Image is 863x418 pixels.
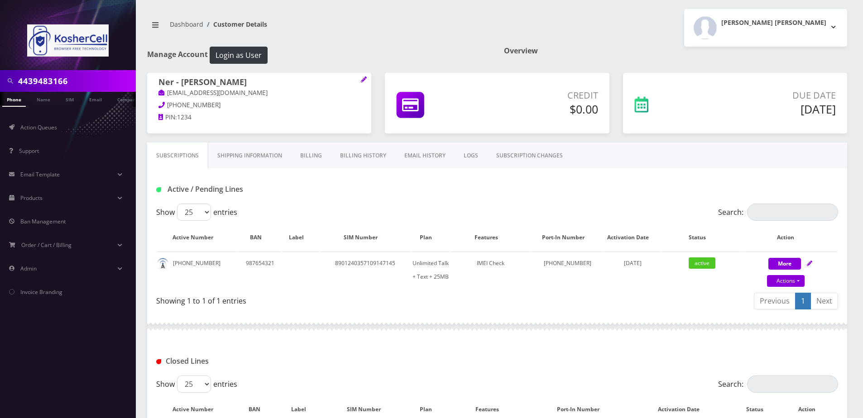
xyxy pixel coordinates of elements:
th: Label: activate to sort column ascending [283,224,319,251]
th: Action: activate to sort column ascending [743,224,837,251]
td: [PHONE_NUMBER] [157,252,238,288]
a: 1 [795,293,811,309]
span: 1234 [177,113,192,121]
p: Due Date [706,89,836,102]
span: [DATE] [624,259,642,267]
span: active [689,257,715,269]
th: Features: activate to sort column ascending [450,224,531,251]
a: Billing History [331,142,395,169]
h1: Ner - [PERSON_NAME] [158,77,360,88]
span: Order / Cart / Billing [21,241,72,249]
span: Invoice Branding [20,288,62,296]
td: [PHONE_NUMBER] [532,252,604,288]
th: SIM Number: activate to sort column ascending [320,224,411,251]
a: LOGS [455,142,487,169]
input: Search: [747,375,838,393]
label: Search: [718,204,838,221]
th: BAN: activate to sort column ascending [239,224,282,251]
button: [PERSON_NAME] [PERSON_NAME] [684,9,847,47]
a: EMAIL HISTORY [395,142,455,169]
a: SIM [61,92,78,106]
label: Show entries [156,375,237,393]
p: Credit [486,89,598,102]
span: Products [20,194,43,202]
a: Login as User [208,49,268,59]
th: Status: activate to sort column ascending [662,224,742,251]
th: Active Number: activate to sort column ascending [157,224,238,251]
span: Support [19,147,39,155]
a: Subscriptions [147,142,208,169]
nav: breadcrumb [147,15,490,41]
a: Name [32,92,55,106]
a: Actions [767,275,805,287]
input: Search in Company [18,72,134,90]
img: default.png [157,258,168,269]
img: KosherCell [27,24,109,57]
label: Search: [718,375,838,393]
h2: [PERSON_NAME] [PERSON_NAME] [721,19,826,27]
a: Phone [2,92,26,107]
div: Showing 1 to 1 of 1 entries [156,292,490,306]
a: Next [810,293,838,309]
h1: Active / Pending Lines [156,185,374,194]
label: Show entries [156,204,237,221]
li: Customer Details [203,19,267,29]
th: Plan: activate to sort column ascending [412,224,449,251]
span: Admin [20,265,37,272]
a: PIN: [158,113,177,122]
img: Active / Pending Lines [156,187,161,192]
a: SUBSCRIPTION CHANGES [487,142,572,169]
h1: Manage Account [147,47,490,64]
td: Unlimited Talk + Text + 25MB [412,252,449,288]
a: Previous [754,293,796,309]
h1: Overview [504,47,847,55]
h5: [DATE] [706,102,836,116]
th: Port-In Number: activate to sort column ascending [532,224,604,251]
a: Billing [291,142,331,169]
select: Showentries [177,204,211,221]
td: 8901240357109147145 [320,252,411,288]
a: [EMAIL_ADDRESS][DOMAIN_NAME] [158,89,268,98]
button: Login as User [210,47,268,64]
td: 987654321 [239,252,282,288]
span: Email Template [20,171,60,178]
a: Shipping Information [208,142,291,169]
a: Dashboard [170,20,203,28]
h5: $0.00 [486,102,598,116]
button: More [768,258,801,270]
img: Closed Lines [156,359,161,364]
input: Search: [747,204,838,221]
a: Company [113,92,143,106]
span: Ban Management [20,218,66,225]
div: IMEI Check [450,256,531,270]
span: Action Queues [20,123,57,131]
a: Email [85,92,106,106]
select: Showentries [177,375,211,393]
th: Activation Date: activate to sort column ascending [604,224,661,251]
h1: Closed Lines [156,357,374,366]
span: [PHONE_NUMBER] [167,101,221,109]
